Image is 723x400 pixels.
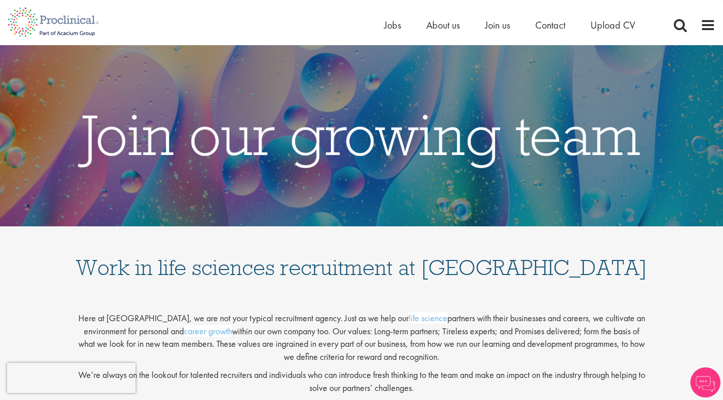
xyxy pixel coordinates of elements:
a: Join us [485,19,510,32]
iframe: reCAPTCHA [7,363,136,393]
img: Chatbot [690,367,720,397]
a: About us [426,19,460,32]
p: We’re always on the lookout for talented recruiters and individuals who can introduce fresh think... [75,368,648,394]
a: Jobs [384,19,401,32]
a: Upload CV [590,19,635,32]
a: life science [409,312,447,324]
a: Contact [535,19,565,32]
p: Here at [GEOGRAPHIC_DATA], we are not your typical recruitment agency. Just as we help our partne... [75,304,648,363]
a: career growth [184,325,232,337]
h1: Work in life sciences recruitment at [GEOGRAPHIC_DATA] [75,236,648,279]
